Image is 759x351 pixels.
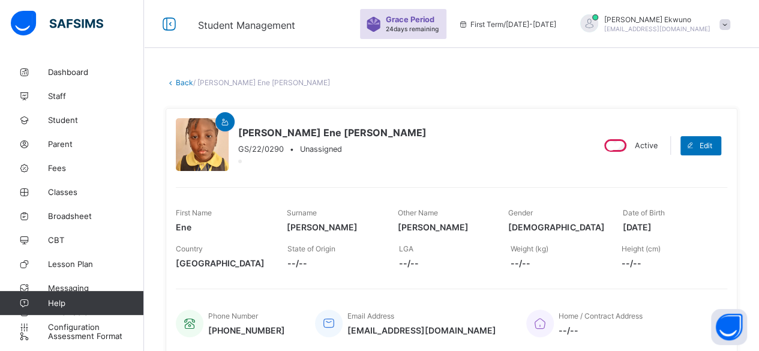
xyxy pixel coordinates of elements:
span: --/-- [510,258,604,268]
span: 24 days remaining [386,25,439,32]
span: [DATE] [622,222,715,232]
span: --/-- [287,258,381,268]
span: Lesson Plan [48,259,144,269]
button: Open asap [711,309,747,345]
span: CBT [48,235,144,245]
a: Back [176,78,193,87]
span: / [PERSON_NAME] Ene [PERSON_NAME] [193,78,330,87]
span: LGA [399,244,413,253]
span: [EMAIL_ADDRESS][DOMAIN_NAME] [347,325,496,335]
span: Ene [176,222,269,232]
span: [PERSON_NAME] Ene [PERSON_NAME] [238,127,427,139]
span: GS/22/0290 [238,145,284,154]
span: [EMAIL_ADDRESS][DOMAIN_NAME] [604,25,710,32]
span: Weight (kg) [510,244,548,253]
span: Phone Number [208,311,258,320]
span: [PERSON_NAME] Ekwuno [604,15,710,24]
img: safsims [11,11,103,36]
span: Grace Period [386,15,434,24]
span: --/-- [559,325,643,335]
span: Surname [287,208,317,217]
span: Other Name [398,208,438,217]
span: session/term information [458,20,556,29]
span: Student Management [198,19,295,31]
span: [PERSON_NAME] [398,222,491,232]
span: Configuration [48,322,143,332]
span: --/-- [622,258,715,268]
span: Student [48,115,144,125]
img: sticker-purple.71386a28dfed39d6af7621340158ba97.svg [366,17,381,32]
span: Edit [700,141,712,150]
span: Country [176,244,203,253]
span: [GEOGRAPHIC_DATA] [176,258,269,268]
div: VivianEkwuno [568,14,736,34]
span: Fees [48,163,144,173]
span: Date of Birth [622,208,664,217]
span: Classes [48,187,144,197]
span: Messaging [48,283,144,293]
span: Active [635,141,658,150]
span: Email Address [347,311,394,320]
span: Dashboard [48,67,144,77]
span: [PHONE_NUMBER] [208,325,285,335]
span: [PERSON_NAME] [287,222,380,232]
span: Parent [48,139,144,149]
span: Gender [508,208,533,217]
span: Home / Contract Address [559,311,643,320]
span: --/-- [399,258,493,268]
span: Help [48,298,143,308]
div: • [238,145,427,154]
span: First Name [176,208,212,217]
span: Unassigned [300,145,342,154]
span: Broadsheet [48,211,144,221]
span: [DEMOGRAPHIC_DATA] [508,222,604,232]
span: Height (cm) [622,244,661,253]
span: State of Origin [287,244,335,253]
span: Staff [48,91,144,101]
